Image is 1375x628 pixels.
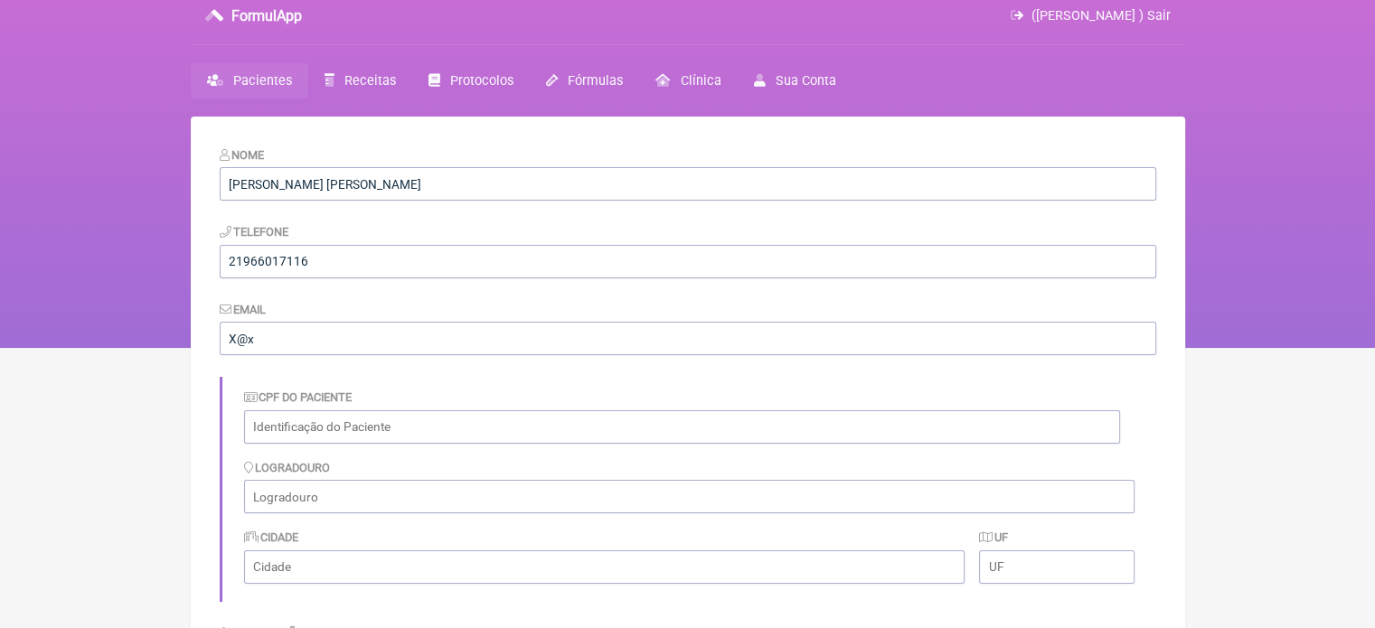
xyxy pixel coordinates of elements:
span: Pacientes [233,73,292,89]
span: Clínica [680,73,720,89]
label: Cidade [244,530,299,544]
h3: FormulApp [231,7,302,24]
a: ([PERSON_NAME] ) Sair [1011,8,1170,23]
a: Sua Conta [737,63,852,98]
label: UF [979,530,1008,544]
span: Sua Conta [776,73,836,89]
a: Protocolos [412,63,530,98]
a: Pacientes [191,63,308,98]
span: Receitas [344,73,396,89]
a: Fórmulas [530,63,639,98]
span: Protocolos [450,73,513,89]
input: Identificação do Paciente [244,410,1120,444]
a: Receitas [308,63,412,98]
label: Telefone [220,225,289,239]
input: 21 9124 2137 [220,245,1156,278]
input: Logradouro [244,480,1135,513]
label: CPF do Paciente [244,390,353,404]
input: UF [979,550,1134,584]
span: Fórmulas [568,73,623,89]
input: Nome do Paciente [220,167,1156,201]
label: Logradouro [244,461,331,474]
label: Email [220,303,267,316]
label: Nome [220,148,265,162]
span: ([PERSON_NAME] ) Sair [1031,8,1171,23]
input: Cidade [244,550,965,584]
a: Clínica [639,63,737,98]
input: paciente@email.com [220,322,1156,355]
